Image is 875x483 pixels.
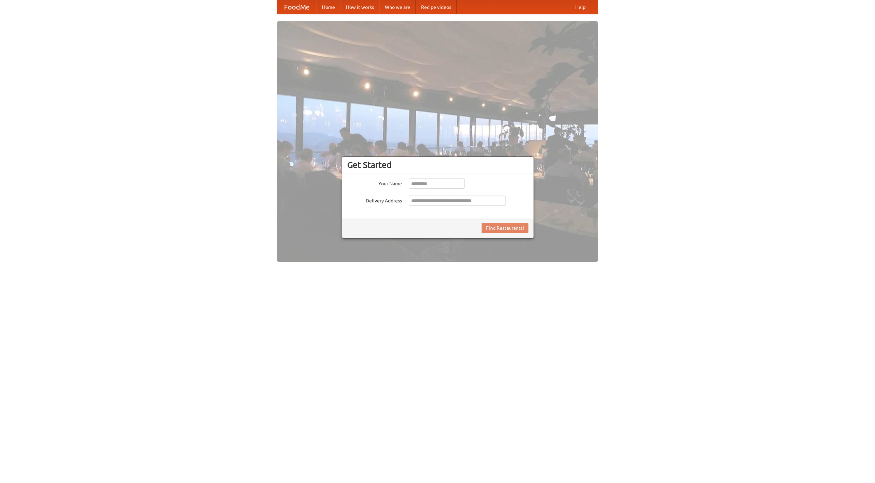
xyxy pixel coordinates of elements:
label: Delivery Address [347,196,402,204]
a: Recipe videos [416,0,457,14]
h3: Get Started [347,160,528,170]
a: How it works [340,0,379,14]
a: Home [317,0,340,14]
a: Help [570,0,591,14]
button: Find Restaurants! [482,223,528,233]
a: Who we are [379,0,416,14]
label: Your Name [347,179,402,187]
a: FoodMe [277,0,317,14]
